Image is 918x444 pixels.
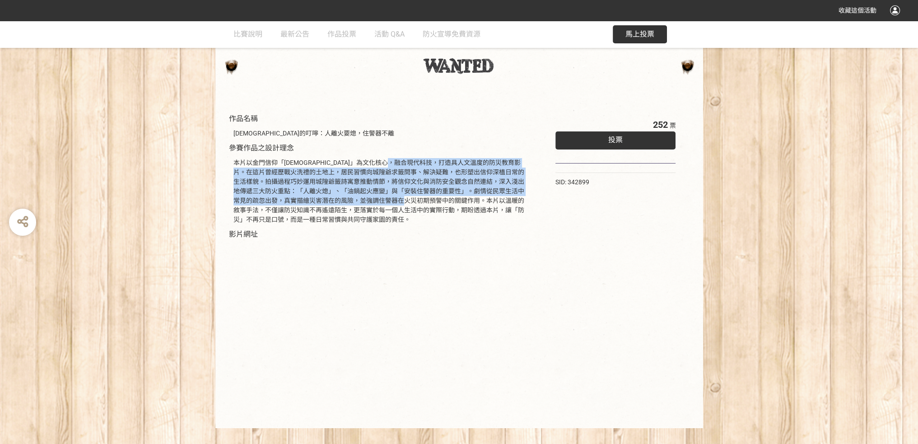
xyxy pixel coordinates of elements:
span: 票 [669,122,676,129]
a: 活動 Q&A [374,21,405,48]
div: [DEMOGRAPHIC_DATA]的叮嚀：人離火要熄，住警器不離 [233,129,528,138]
span: 參賽作品之設計理念 [229,144,294,152]
span: 防火宣導免費資源 [423,30,480,38]
span: 收藏這個活動 [839,7,876,14]
div: 本片以金門信仰「[DEMOGRAPHIC_DATA]」為文化核心，融合現代科技，打造具人文溫度的防災教育影片。在這片曾經歷戰火洗禮的土地上，居民習慣向城隍爺求籤問事、解決疑難，也形塑出信仰深植日... [233,158,528,224]
span: 影片網址 [229,230,258,238]
a: 防火宣導免費資源 [423,21,480,48]
a: 比賽說明 [233,21,262,48]
button: 馬上投票 [613,25,667,43]
span: 活動 Q&A [374,30,405,38]
span: 最新公告 [280,30,309,38]
span: 比賽說明 [233,30,262,38]
a: 最新公告 [280,21,309,48]
span: 作品名稱 [229,114,258,123]
span: 252 [652,119,667,130]
a: 作品投票 [327,21,356,48]
span: 投票 [608,136,623,144]
span: SID: 342899 [555,178,589,186]
span: 馬上投票 [625,30,654,38]
span: 作品投票 [327,30,356,38]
